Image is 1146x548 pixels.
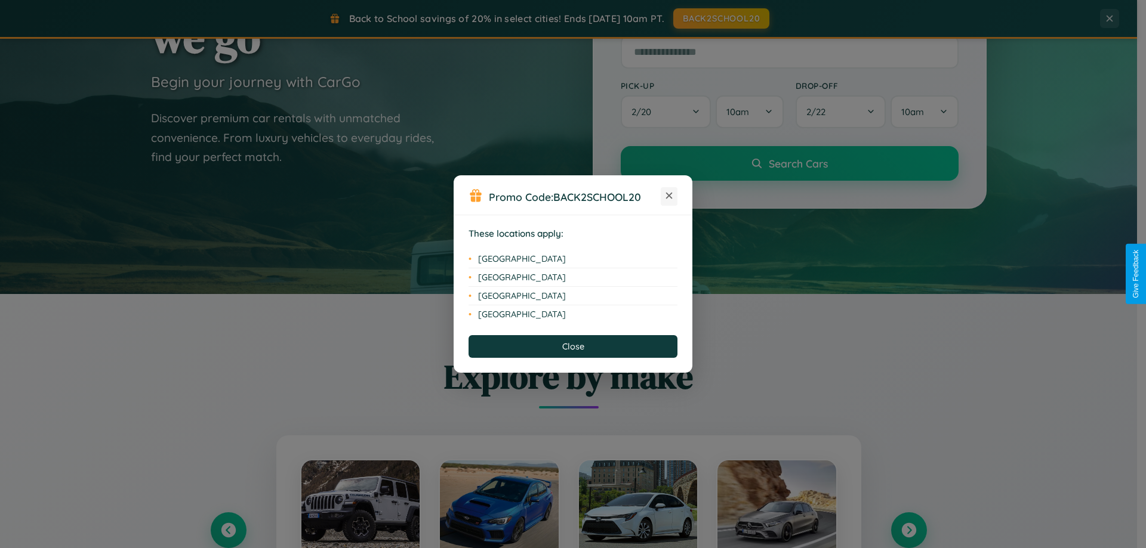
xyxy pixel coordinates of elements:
b: BACK2SCHOOL20 [553,190,641,203]
li: [GEOGRAPHIC_DATA] [469,268,677,287]
div: Give Feedback [1132,250,1140,298]
h3: Promo Code: [489,190,661,203]
li: [GEOGRAPHIC_DATA] [469,287,677,305]
strong: These locations apply: [469,228,563,239]
button: Close [469,335,677,358]
li: [GEOGRAPHIC_DATA] [469,250,677,268]
li: [GEOGRAPHIC_DATA] [469,305,677,323]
